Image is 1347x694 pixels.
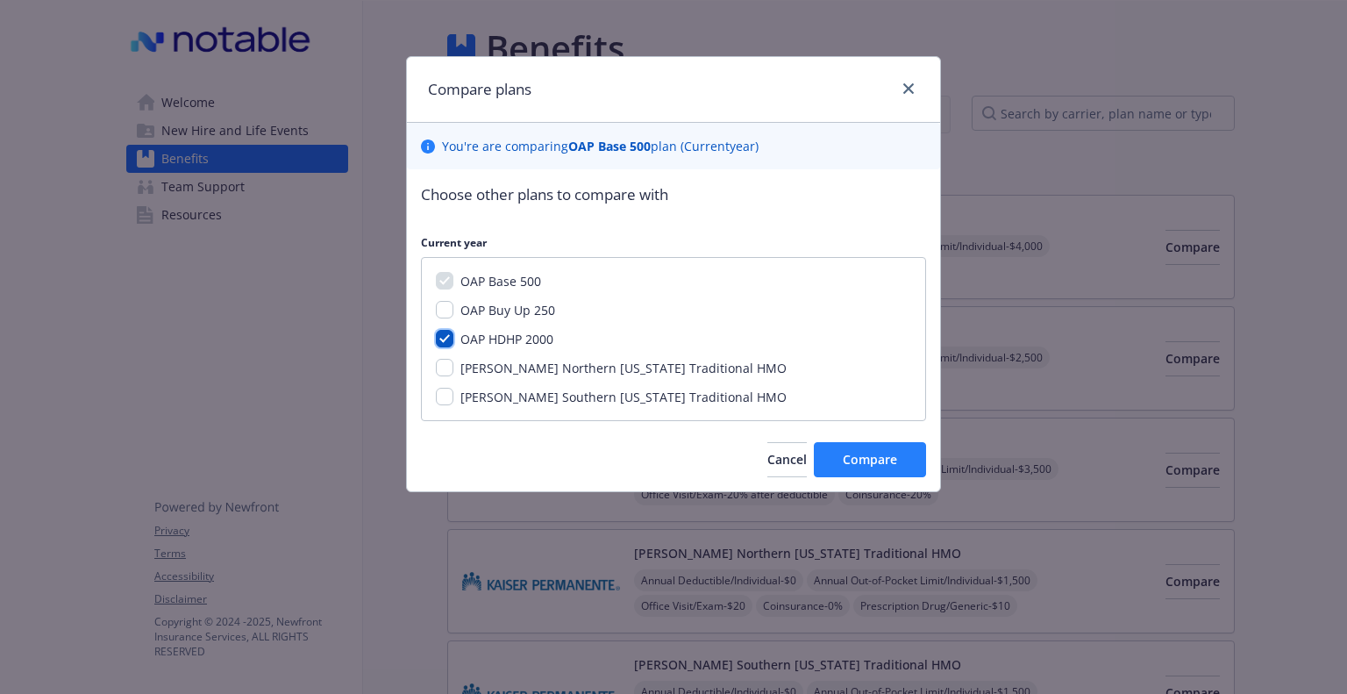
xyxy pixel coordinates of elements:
span: Cancel [767,451,807,468]
p: Current year [421,235,926,250]
button: Cancel [767,442,807,477]
h1: Compare plans [428,78,531,101]
span: [PERSON_NAME] Northern [US_STATE] Traditional HMO [460,360,787,376]
p: You ' re are comparing plan ( Current year) [442,137,759,155]
span: OAP Buy Up 250 [460,302,555,318]
span: OAP HDHP 2000 [460,331,553,347]
span: OAP Base 500 [460,273,541,290]
span: [PERSON_NAME] Southern [US_STATE] Traditional HMO [460,389,787,405]
a: close [898,78,919,99]
b: OAP Base 500 [568,138,651,154]
p: Choose other plans to compare with [421,183,926,206]
span: Compare [843,451,897,468]
button: Compare [814,442,926,477]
